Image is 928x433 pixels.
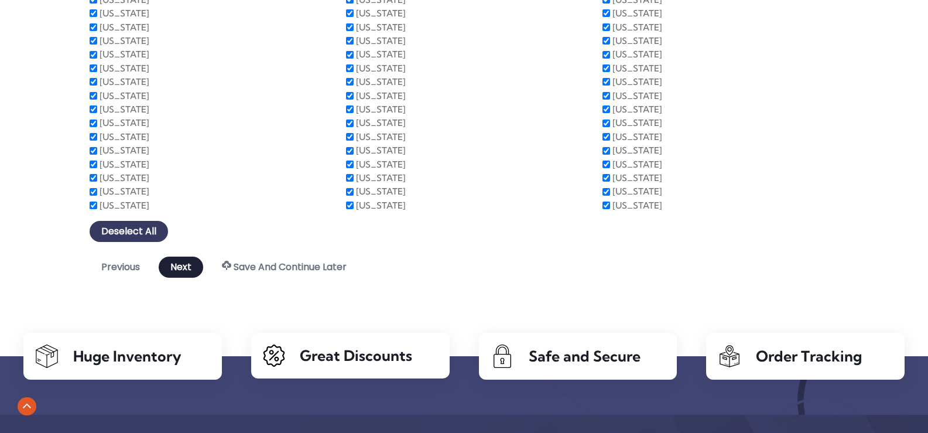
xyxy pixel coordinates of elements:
[356,185,406,198] label: [US_STATE]
[612,158,662,171] label: [US_STATE]
[100,131,149,144] label: [US_STATE]
[356,103,406,116] label: [US_STATE]
[100,158,149,171] label: [US_STATE]
[756,347,862,365] span: Order Tracking
[612,7,662,20] label: [US_STATE]
[100,21,149,34] label: [US_STATE]
[100,172,149,185] label: [US_STATE]
[612,48,662,61] label: [US_STATE]
[100,76,149,88] label: [US_STATE]
[356,158,406,171] label: [US_STATE]
[90,221,168,242] button: Deselect All
[159,257,203,278] input: Next
[100,48,149,61] label: [US_STATE]
[356,7,406,20] label: [US_STATE]
[612,103,662,116] label: [US_STATE]
[356,131,406,144] label: [US_STATE]
[100,144,149,157] label: [US_STATE]
[612,144,662,157] label: [US_STATE]
[356,48,406,61] label: [US_STATE]
[356,62,406,75] label: [US_STATE]
[100,62,149,75] label: [US_STATE]
[356,117,406,129] label: [US_STATE]
[612,21,662,34] label: [US_STATE]
[612,185,662,198] label: [US_STATE]
[612,35,662,47] label: [US_STATE]
[210,255,358,278] button: Save and Continue Later
[100,7,149,20] label: [US_STATE]
[612,172,662,185] label: [US_STATE]
[612,76,662,88] label: [US_STATE]
[100,199,149,212] label: [US_STATE]
[73,347,182,365] span: Huge Inventory
[356,144,406,157] label: [US_STATE]
[529,347,641,365] span: Safe and Secure
[356,199,406,212] label: [US_STATE]
[612,90,662,103] label: [US_STATE]
[356,90,406,103] label: [US_STATE]
[90,257,152,278] input: Previous
[356,21,406,34] label: [US_STATE]
[612,131,662,144] label: [US_STATE]
[356,76,406,88] label: [US_STATE]
[612,199,662,212] label: [US_STATE]
[356,172,406,185] label: [US_STATE]
[612,62,662,75] label: [US_STATE]
[100,103,149,116] label: [US_STATE]
[100,90,149,103] label: [US_STATE]
[100,35,149,47] label: [US_STATE]
[612,117,662,129] label: [US_STATE]
[356,35,406,47] label: [US_STATE]
[100,117,149,129] label: [US_STATE]
[300,346,412,364] span: Great Discounts
[100,185,149,198] label: [US_STATE]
